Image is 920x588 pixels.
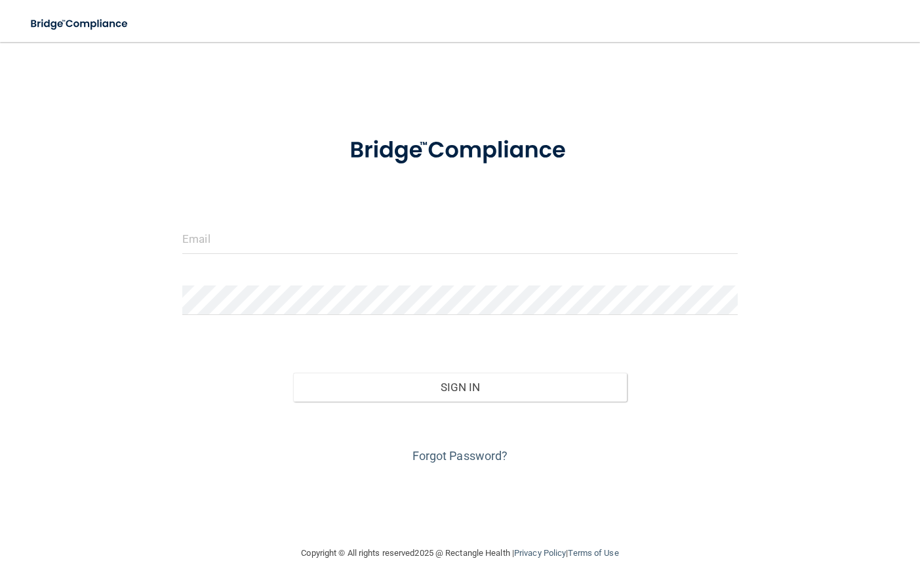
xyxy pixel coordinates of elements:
[182,224,738,254] input: Email
[20,10,140,37] img: bridge_compliance_login_screen.278c3ca4.svg
[326,121,593,180] img: bridge_compliance_login_screen.278c3ca4.svg
[514,548,566,558] a: Privacy Policy
[221,532,700,574] div: Copyright © All rights reserved 2025 @ Rectangle Health | |
[412,449,508,463] a: Forgot Password?
[568,548,618,558] a: Terms of Use
[293,373,626,402] button: Sign In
